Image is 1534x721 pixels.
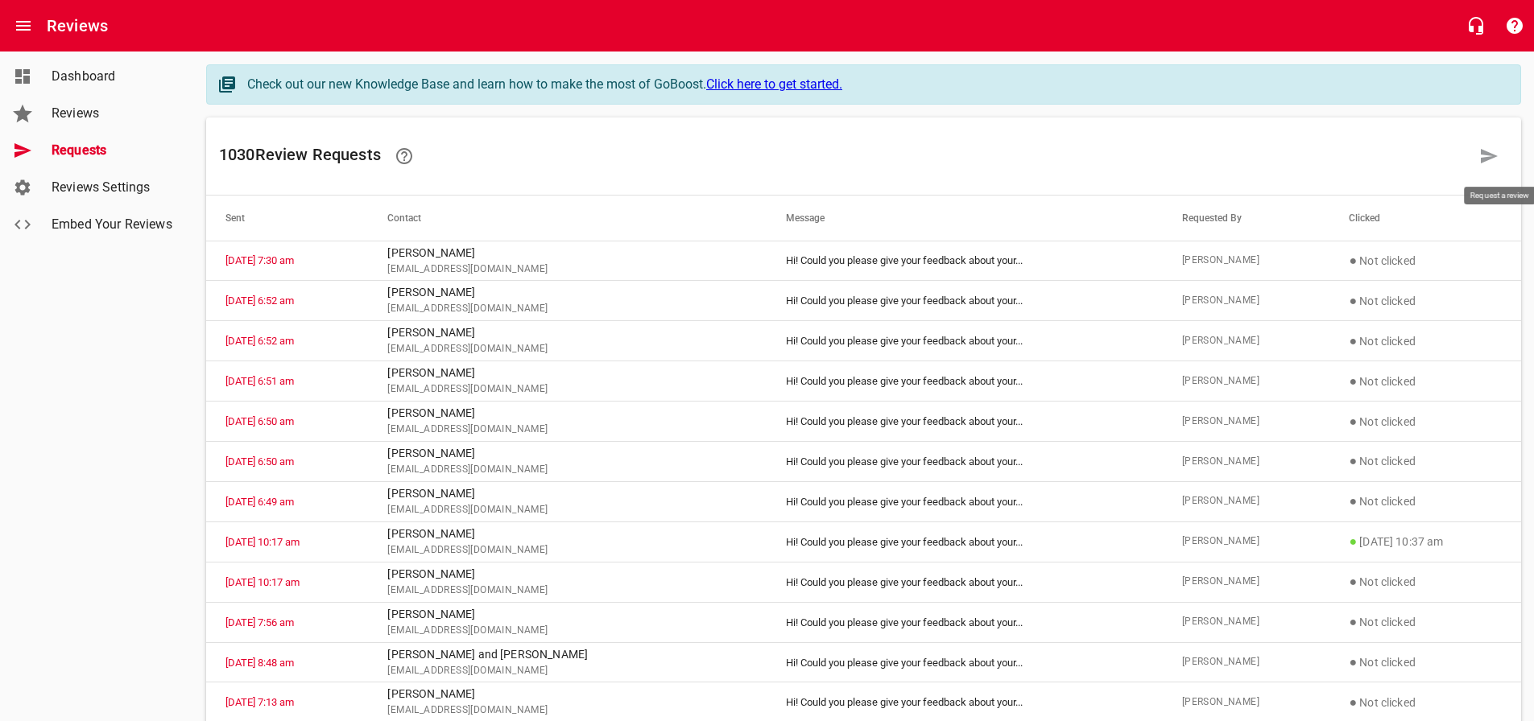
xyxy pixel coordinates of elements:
[1349,654,1357,669] span: ●
[1182,414,1311,430] span: [PERSON_NAME]
[219,137,1470,175] h6: 1030 Review Request s
[225,295,294,307] a: [DATE] 6:52 am
[52,178,174,197] span: Reviews Settings
[706,76,842,92] a: Click here to get started.
[225,576,300,588] a: [DATE] 10:17 am
[1182,694,1311,711] span: [PERSON_NAME]
[1182,253,1311,269] span: [PERSON_NAME]
[1182,293,1311,309] span: [PERSON_NAME]
[767,481,1163,521] td: Hi! Could you please give your feedback about your ...
[206,196,368,241] th: Sent
[387,262,746,278] span: [EMAIL_ADDRESS][DOMAIN_NAME]
[387,245,746,262] p: [PERSON_NAME]
[767,521,1163,562] td: Hi! Could you please give your feedback about your ...
[385,137,424,175] a: Learn how requesting reviews can improve your online presence
[767,442,1163,482] td: Hi! Could you please give your feedback about your ...
[1349,453,1357,468] span: ●
[387,583,746,599] span: [EMAIL_ADDRESS][DOMAIN_NAME]
[1182,574,1311,590] span: [PERSON_NAME]
[1329,196,1521,241] th: Clicked
[1182,534,1311,550] span: [PERSON_NAME]
[387,502,746,518] span: [EMAIL_ADDRESS][DOMAIN_NAME]
[767,642,1163,682] td: Hi! Could you please give your feedback about your ...
[387,686,746,702] p: [PERSON_NAME]
[1349,291,1502,311] p: Not clicked
[1349,693,1502,712] p: Not clicked
[225,657,294,669] a: [DATE] 8:48 am
[1349,373,1357,389] span: ●
[767,361,1163,402] td: Hi! Could you please give your feedback about your ...
[1349,251,1502,270] p: Not clicked
[767,562,1163,602] td: Hi! Could you please give your feedback about your ...
[1182,333,1311,349] span: [PERSON_NAME]
[47,13,108,39] h6: Reviews
[1182,454,1311,470] span: [PERSON_NAME]
[1349,653,1502,672] p: Not clicked
[387,324,746,341] p: [PERSON_NAME]
[387,284,746,301] p: [PERSON_NAME]
[225,696,294,708] a: [DATE] 7:13 am
[767,402,1163,442] td: Hi! Could you please give your feedback about your ...
[225,536,300,548] a: [DATE] 10:17 am
[225,496,294,508] a: [DATE] 6:49 am
[225,254,294,266] a: [DATE] 7:30 am
[1349,333,1357,348] span: ●
[1349,534,1357,549] span: ●
[225,455,294,468] a: [DATE] 6:50 am
[767,321,1163,361] td: Hi! Could you please give your feedback about your ...
[387,341,746,357] span: [EMAIL_ADDRESS][DOMAIN_NAME]
[387,606,746,623] p: [PERSON_NAME]
[387,702,746,719] span: [EMAIL_ADDRESS][DOMAIN_NAME]
[387,422,746,438] span: [EMAIL_ADDRESS][DOMAIN_NAME]
[1349,332,1502,351] p: Not clicked
[52,67,174,86] span: Dashboard
[1349,612,1502,632] p: Not clicked
[1349,532,1502,551] p: [DATE] 10:37 am
[247,75,1504,94] div: Check out our new Knowledge Base and learn how to make the most of GoBoost.
[1349,694,1357,710] span: ●
[52,104,174,123] span: Reviews
[368,196,766,241] th: Contact
[767,602,1163,642] td: Hi! Could you please give your feedback about your ...
[1349,492,1502,511] p: Not clicked
[387,646,746,663] p: [PERSON_NAME] and [PERSON_NAME]
[225,616,294,628] a: [DATE] 7:56 am
[1349,372,1502,391] p: Not clicked
[225,335,294,347] a: [DATE] 6:52 am
[1182,614,1311,630] span: [PERSON_NAME]
[387,542,746,558] span: [EMAIL_ADDRESS][DOMAIN_NAME]
[1349,614,1357,629] span: ●
[387,566,746,583] p: [PERSON_NAME]
[4,6,43,45] button: Open drawer
[1349,293,1357,308] span: ●
[1349,451,1502,471] p: Not clicked
[387,525,746,542] p: [PERSON_NAME]
[1349,574,1357,589] span: ●
[387,445,746,462] p: [PERSON_NAME]
[767,281,1163,321] td: Hi! Could you please give your feedback about your ...
[1349,414,1357,429] span: ●
[387,301,746,317] span: [EMAIL_ADDRESS][DOMAIN_NAME]
[52,141,174,160] span: Requests
[1495,6,1534,45] button: Support Portal
[225,375,294,387] a: [DATE] 6:51 am
[1182,493,1311,509] span: [PERSON_NAME]
[387,381,746,398] span: [EMAIL_ADDRESS][DOMAIN_NAME]
[767,196,1163,241] th: Message
[387,462,746,478] span: [EMAIL_ADDRESS][DOMAIN_NAME]
[387,623,746,639] span: [EMAIL_ADDRESS][DOMAIN_NAME]
[1349,572,1502,591] p: Not clicked
[387,485,746,502] p: [PERSON_NAME]
[387,405,746,422] p: [PERSON_NAME]
[387,365,746,381] p: [PERSON_NAME]
[1349,412,1502,431] p: Not clicked
[225,415,294,427] a: [DATE] 6:50 am
[387,663,746,679] span: [EMAIL_ADDRESS][DOMAIN_NAME]
[767,241,1163,281] td: Hi! Could you please give your feedback about your ...
[1349,493,1357,509] span: ●
[1182,373,1311,389] span: [PERSON_NAME]
[1182,654,1311,670] span: [PERSON_NAME]
[1163,196,1330,241] th: Requested By
[1349,253,1357,268] span: ●
[52,215,174,234] span: Embed Your Reviews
